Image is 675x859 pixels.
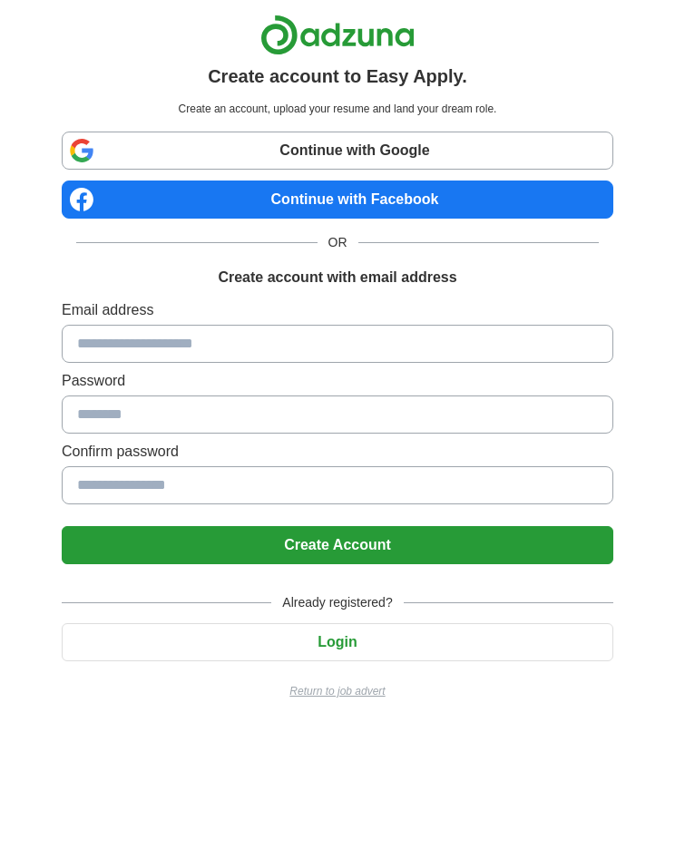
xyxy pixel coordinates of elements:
button: Create Account [62,526,613,564]
span: OR [318,233,358,252]
label: Password [62,370,613,392]
label: Email address [62,299,613,321]
button: Login [62,623,613,661]
img: Adzuna logo [260,15,415,55]
h1: Create account with email address [218,267,456,288]
h1: Create account to Easy Apply. [208,63,467,90]
a: Continue with Facebook [62,181,613,219]
p: Create an account, upload your resume and land your dream role. [65,101,610,117]
a: Return to job advert [62,683,613,699]
span: Already registered? [271,593,403,612]
a: Continue with Google [62,132,613,170]
a: Login [62,634,613,649]
label: Confirm password [62,441,613,463]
